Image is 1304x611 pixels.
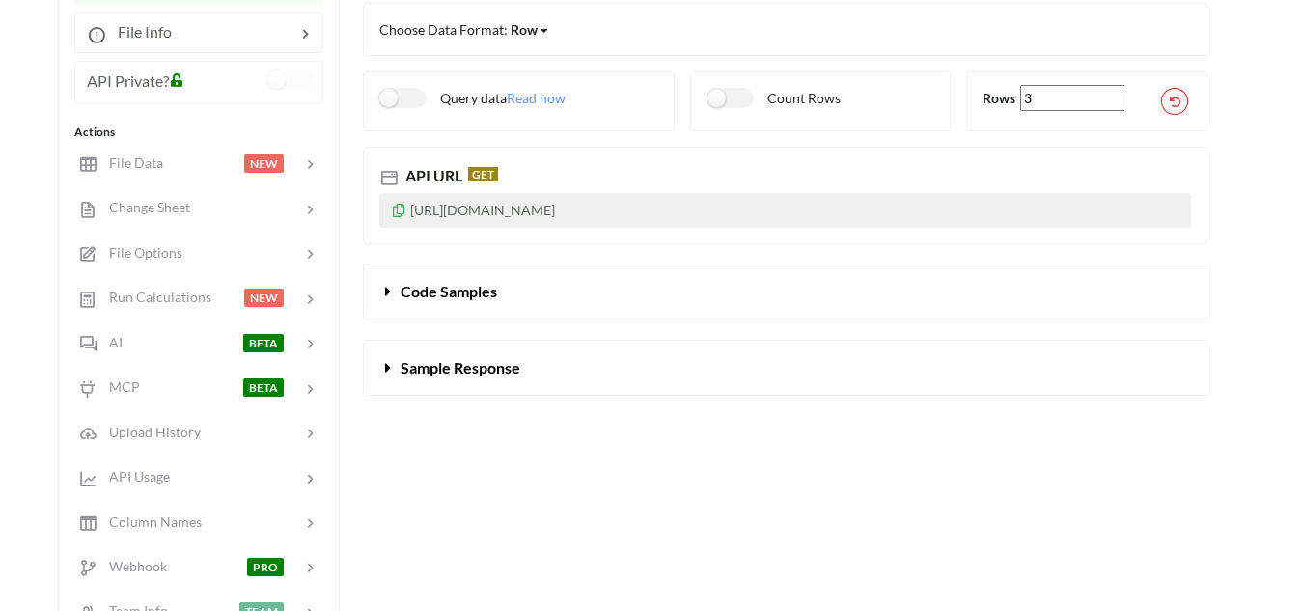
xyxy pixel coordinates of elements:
[97,199,190,215] span: Change Sheet
[97,468,170,485] span: API Usage
[244,154,284,173] span: NEW
[87,71,169,90] span: API Private?
[97,289,211,305] span: Run Calculations
[97,558,167,574] span: Webhook
[244,289,284,307] span: NEW
[97,334,123,350] span: AI
[247,558,284,576] span: PRO
[97,244,182,261] span: File Options
[379,21,550,38] span: Choose Data Format:
[97,378,140,395] span: MCP
[983,90,1015,106] b: Rows
[468,167,498,181] span: GET
[74,124,323,141] div: Actions
[243,378,284,397] span: BETA
[243,334,284,352] span: BETA
[106,22,172,41] span: File Info
[97,424,201,440] span: Upload History
[97,514,202,530] span: Column Names
[507,90,566,106] span: Read how
[379,88,507,108] label: Query data
[511,19,538,40] div: Row
[364,341,1207,395] button: Sample Response
[402,166,462,184] span: API URL
[97,154,163,171] span: File Data
[401,282,497,300] span: Code Samples
[379,193,1191,228] p: [URL][DOMAIN_NAME]
[364,264,1207,319] button: Code Samples
[401,358,520,376] span: Sample Response
[707,88,841,108] label: Count Rows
